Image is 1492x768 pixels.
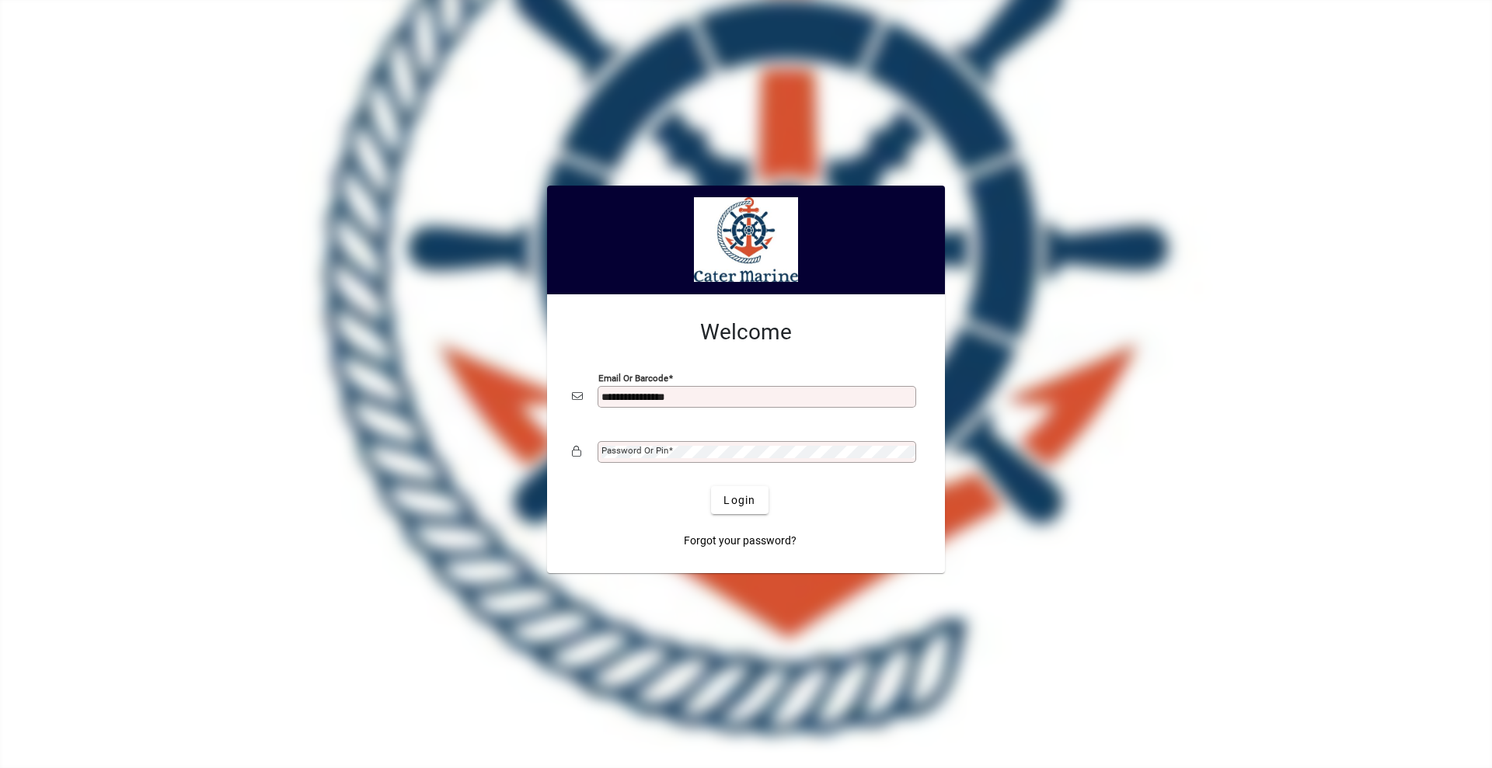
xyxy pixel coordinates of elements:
mat-label: Password or Pin [601,445,668,456]
button: Login [711,486,768,514]
span: Forgot your password? [684,533,797,549]
a: Forgot your password? [678,526,803,554]
mat-label: Email or Barcode [598,373,668,384]
span: Login [723,492,755,509]
h2: Welcome [572,319,920,346]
